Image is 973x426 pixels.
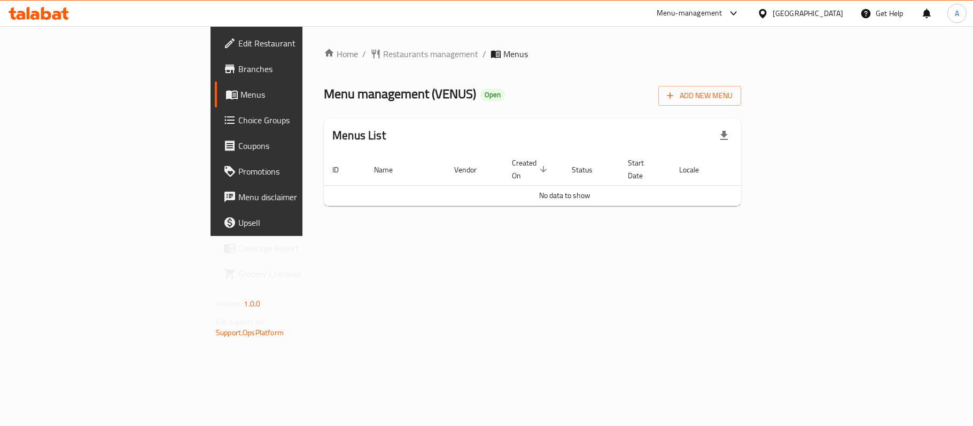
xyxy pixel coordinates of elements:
[324,48,741,60] nav: breadcrumb
[628,156,658,182] span: Start Date
[374,163,407,176] span: Name
[679,163,713,176] span: Locale
[244,297,260,311] span: 1.0.0
[216,326,284,340] a: Support.OpsPlatform
[480,89,505,101] div: Open
[215,107,373,133] a: Choice Groups
[215,133,373,159] a: Coupons
[238,267,364,280] span: Grocery Checklist
[238,139,364,152] span: Coupons
[215,30,373,56] a: Edit Restaurant
[215,261,373,287] a: Grocery Checklist
[238,165,364,178] span: Promotions
[773,7,843,19] div: [GEOGRAPHIC_DATA]
[215,235,373,261] a: Coverage Report
[238,216,364,229] span: Upsell
[216,297,242,311] span: Version:
[238,242,364,255] span: Coverage Report
[711,123,737,148] div: Export file
[238,37,364,50] span: Edit Restaurant
[216,315,265,329] span: Get support on:
[658,86,741,106] button: Add New Menu
[238,62,364,75] span: Branches
[240,88,364,101] span: Menus
[539,188,590,202] span: No data to show
[215,56,373,82] a: Branches
[238,191,364,203] span: Menu disclaimer
[503,48,528,60] span: Menus
[480,90,505,99] span: Open
[324,153,806,206] table: enhanced table
[215,184,373,210] a: Menu disclaimer
[324,82,476,106] span: Menu management ( VENUS )
[572,163,606,176] span: Status
[955,7,959,19] span: A
[332,128,386,144] h2: Menus List
[215,82,373,107] a: Menus
[482,48,486,60] li: /
[332,163,353,176] span: ID
[370,48,478,60] a: Restaurants management
[383,48,478,60] span: Restaurants management
[238,114,364,127] span: Choice Groups
[667,89,733,102] span: Add New Menu
[657,7,722,20] div: Menu-management
[726,153,806,186] th: Actions
[215,159,373,184] a: Promotions
[215,210,373,235] a: Upsell
[454,163,491,176] span: Vendor
[512,156,550,182] span: Created On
